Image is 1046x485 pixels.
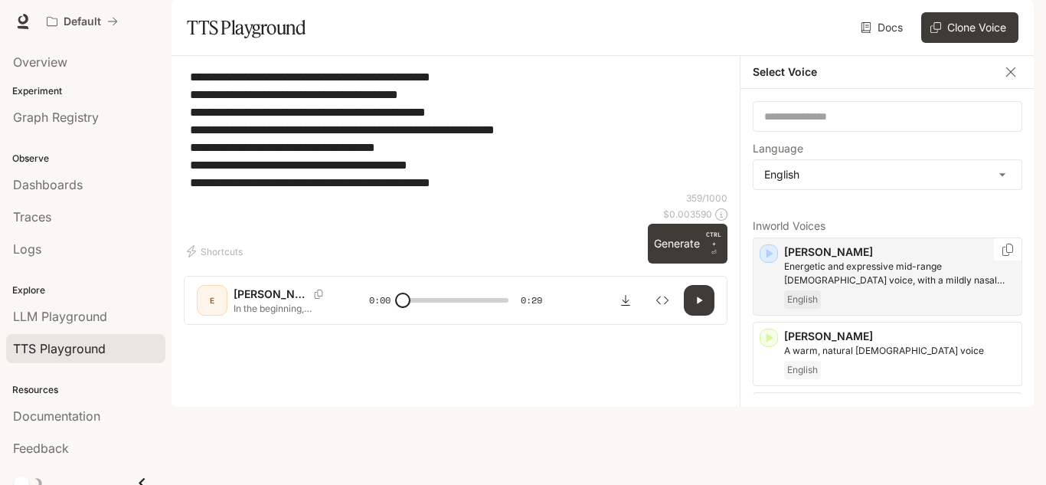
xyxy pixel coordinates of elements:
[610,285,641,316] button: Download audio
[234,287,308,302] p: [PERSON_NAME]
[706,230,721,257] p: ⏎
[784,260,1015,287] p: Energetic and expressive mid-range male voice, with a mildly nasal quality
[234,302,332,315] p: In the beginning, [DEMOGRAPHIC_DATA] created the heavens and the earth. The earth was formless an...
[647,285,678,316] button: Inspect
[784,244,1015,260] p: [PERSON_NAME]
[184,239,249,264] button: Shortcuts
[784,290,821,309] span: English
[753,160,1021,189] div: English
[784,361,821,379] span: English
[64,15,101,28] p: Default
[1000,244,1015,256] button: Copy Voice ID
[784,329,1015,344] p: [PERSON_NAME]
[753,143,803,154] p: Language
[858,12,909,43] a: Docs
[521,293,542,308] span: 0:29
[187,12,306,43] h1: TTS Playground
[308,290,329,299] button: Copy Voice ID
[706,230,721,248] p: CTRL +
[648,224,727,264] button: GenerateCTRL +⏎
[686,192,727,205] p: 359 / 1000
[40,6,125,37] button: All workspaces
[200,288,224,313] div: E
[369,293,391,308] span: 0:00
[753,221,1022,231] p: Inworld Voices
[921,12,1018,43] button: Clone Voice
[784,344,1015,358] p: A warm, natural female voice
